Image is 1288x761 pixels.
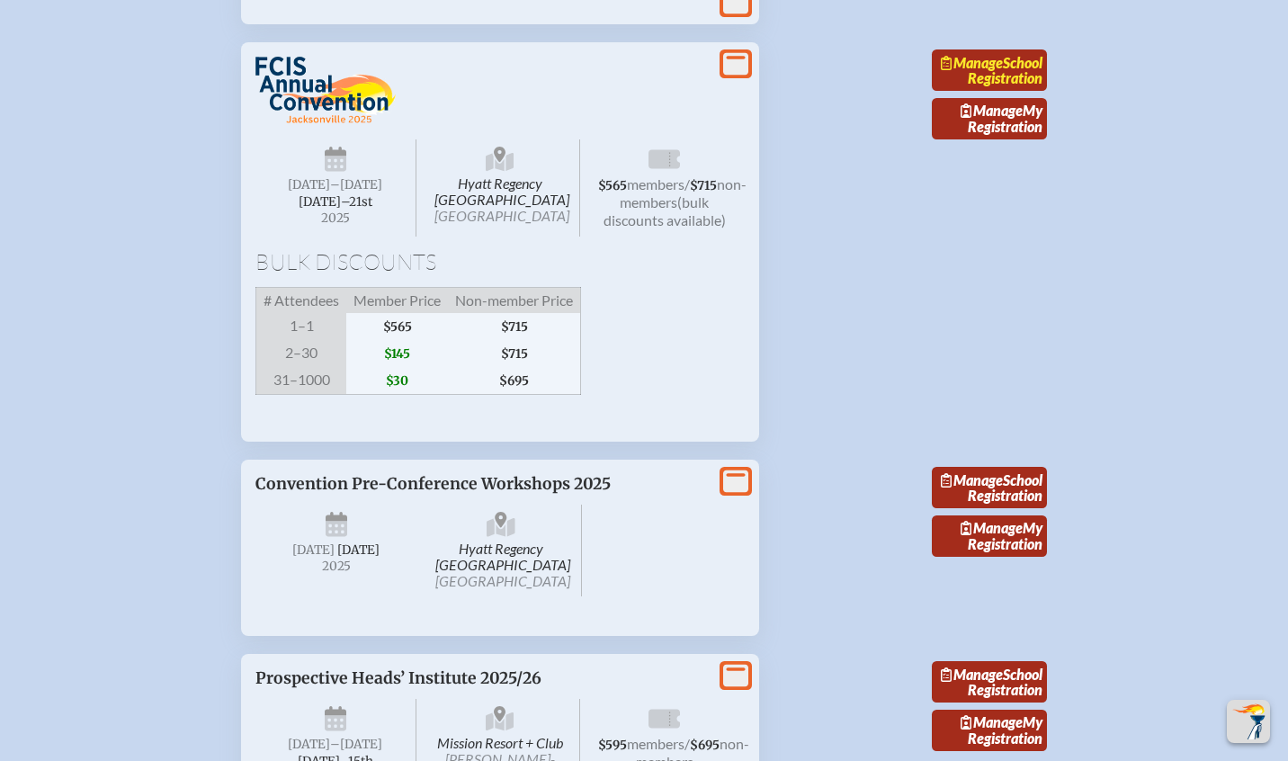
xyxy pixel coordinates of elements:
span: # Attendees [256,288,347,314]
span: –[DATE] [330,737,382,752]
span: $715 [448,313,581,340]
span: Hyatt Regency [GEOGRAPHIC_DATA] [421,505,583,596]
span: Manage [941,666,1003,683]
span: Manage [961,519,1023,536]
span: Manage [941,54,1003,71]
span: Manage [941,471,1003,488]
span: Member Price [346,288,448,314]
span: [GEOGRAPHIC_DATA] [434,207,569,224]
span: 2–30 [256,340,347,367]
span: Manage [961,713,1023,730]
span: $145 [346,340,448,367]
span: Convention Pre-Conference Workshops 2025 [255,474,611,494]
span: Non-member Price [448,288,581,314]
span: 1–1 [256,313,347,340]
a: ManageSchool Registration [932,49,1047,91]
a: ManageMy Registration [932,710,1047,751]
span: –[DATE] [330,177,382,192]
span: members [627,735,684,752]
span: $715 [690,178,717,193]
span: $595 [598,738,627,753]
span: / [684,735,690,752]
span: [DATE]–⁠21st [299,194,372,210]
span: non-members [620,175,747,210]
span: [DATE] [337,542,380,558]
span: [DATE] [288,177,330,192]
span: $695 [448,367,581,395]
span: Hyatt Regency [GEOGRAPHIC_DATA] [420,139,581,237]
span: members [627,175,684,192]
a: ManageMy Registration [932,98,1047,139]
span: $565 [346,313,448,340]
a: ManageSchool Registration [932,661,1047,703]
span: Manage [961,102,1023,119]
h1: Bulk Discounts [255,251,745,273]
span: $715 [448,340,581,367]
a: ManageMy Registration [932,515,1047,557]
span: $30 [346,367,448,395]
img: To the top [1230,703,1266,739]
a: ManageSchool Registration [932,467,1047,508]
span: $695 [690,738,720,753]
button: Scroll Top [1227,700,1270,743]
span: 2025 [270,211,401,225]
span: [DATE] [288,737,330,752]
span: [DATE] [292,542,335,558]
img: FCIS Convention 2025 [255,57,396,124]
span: 31–1000 [256,367,347,395]
span: [GEOGRAPHIC_DATA] [435,572,570,589]
span: Prospective Heads’ Institute 2025/26 [255,668,541,688]
span: (bulk discounts available) [604,193,726,228]
span: 2025 [270,560,403,573]
span: $565 [598,178,627,193]
span: / [684,175,690,192]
